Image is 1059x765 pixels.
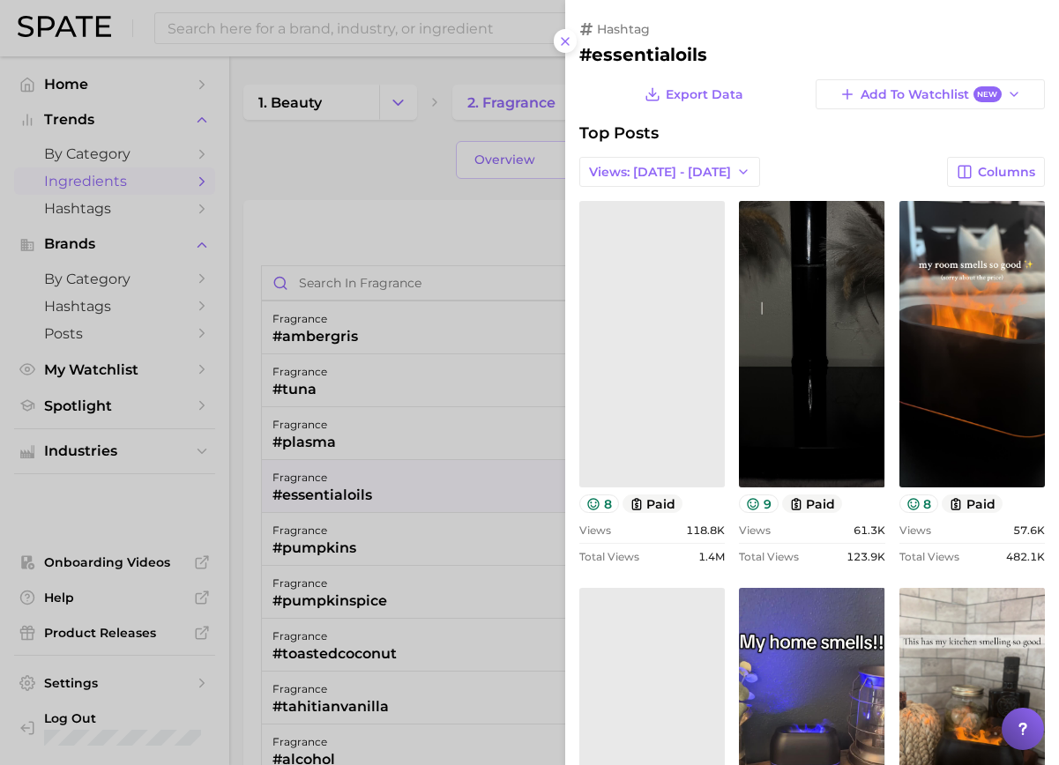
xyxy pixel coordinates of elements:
button: 9 [739,494,779,513]
button: Columns [947,157,1045,187]
span: 57.6k [1013,524,1045,537]
h2: #essentialoils [579,44,1045,65]
span: Export Data [666,87,743,102]
span: Total Views [579,550,639,563]
button: Add to WatchlistNew [816,79,1045,109]
span: Total Views [899,550,959,563]
span: Views: [DATE] - [DATE] [589,165,731,180]
button: paid [942,494,1003,513]
span: Total Views [739,550,799,563]
span: 1.4m [698,550,725,563]
span: 123.9k [846,550,885,563]
span: 482.1k [1006,550,1045,563]
span: New [973,86,1002,103]
span: Top Posts [579,123,659,143]
button: paid [623,494,683,513]
button: Export Data [640,79,748,109]
button: paid [782,494,843,513]
span: 61.3k [854,524,885,537]
span: hashtag [597,21,650,37]
span: Add to Watchlist [861,86,1001,103]
span: Views [579,524,611,537]
span: Columns [978,165,1035,180]
span: Views [739,524,771,537]
button: Views: [DATE] - [DATE] [579,157,760,187]
button: 8 [899,494,939,513]
span: Views [899,524,931,537]
button: 8 [579,494,619,513]
span: 118.8k [686,524,725,537]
